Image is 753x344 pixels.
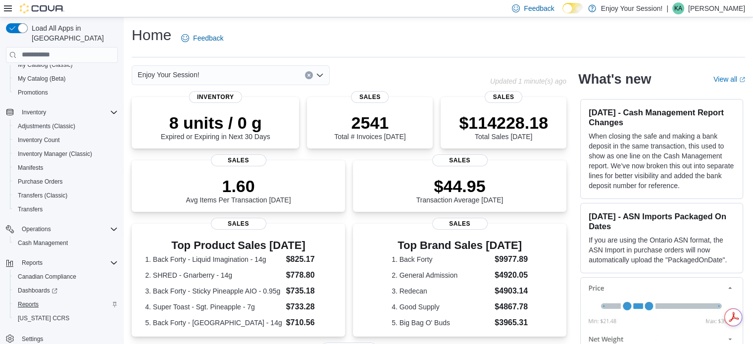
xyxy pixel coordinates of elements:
[14,298,118,310] span: Reports
[490,77,566,85] p: Updated 1 minute(s) ago
[688,2,745,14] p: [PERSON_NAME]
[145,318,282,328] dt: 5. Back Forty - [GEOGRAPHIC_DATA] - 14g
[459,113,548,141] div: Total Sales [DATE]
[18,122,75,130] span: Adjustments (Classic)
[18,150,92,158] span: Inventory Manager (Classic)
[14,59,118,71] span: My Catalog (Classic)
[14,134,118,146] span: Inventory Count
[14,190,118,201] span: Transfers (Classic)
[10,297,122,311] button: Reports
[145,270,282,280] dt: 2. SHRED - Gnarberry - 14g
[316,71,324,79] button: Open list of options
[18,205,43,213] span: Transfers
[286,317,332,329] dd: $710.56
[14,271,80,283] a: Canadian Compliance
[14,162,118,174] span: Manifests
[14,87,118,98] span: Promotions
[22,259,43,267] span: Reports
[18,300,39,308] span: Reports
[495,285,528,297] dd: $4903.14
[286,269,332,281] dd: $778.80
[495,253,528,265] dd: $9977.89
[14,162,47,174] a: Manifests
[672,2,684,14] div: Kim Alakas
[392,318,491,328] dt: 5. Big Bag O' Buds
[392,240,528,251] h3: Top Brand Sales [DATE]
[14,120,118,132] span: Adjustments (Classic)
[495,317,528,329] dd: $3965.31
[2,105,122,119] button: Inventory
[286,253,332,265] dd: $825.17
[18,223,55,235] button: Operations
[713,75,745,83] a: View allExternal link
[18,273,76,281] span: Canadian Compliance
[18,164,43,172] span: Manifests
[485,91,522,103] span: Sales
[10,147,122,161] button: Inventory Manager (Classic)
[495,301,528,313] dd: $4867.78
[14,285,61,296] a: Dashboards
[145,286,282,296] dt: 3. Back Forty - Sticky Pineapple AIO - 0.95g
[18,136,60,144] span: Inventory Count
[14,312,73,324] a: [US_STATE] CCRS
[18,314,69,322] span: [US_STATE] CCRS
[20,3,64,13] img: Cova
[22,225,51,233] span: Operations
[14,87,52,98] a: Promotions
[18,178,63,186] span: Purchase Orders
[28,23,118,43] span: Load All Apps in [GEOGRAPHIC_DATA]
[14,203,47,215] a: Transfers
[562,3,583,13] input: Dark Mode
[211,218,266,230] span: Sales
[14,148,118,160] span: Inventory Manager (Classic)
[392,286,491,296] dt: 3. Redecan
[10,86,122,99] button: Promotions
[132,25,171,45] h1: Home
[14,271,118,283] span: Canadian Compliance
[392,270,491,280] dt: 2. General Admission
[22,335,43,343] span: Settings
[18,106,50,118] button: Inventory
[22,108,46,116] span: Inventory
[14,203,118,215] span: Transfers
[161,113,270,141] div: Expired or Expiring in Next 30 Days
[14,237,118,249] span: Cash Management
[10,311,122,325] button: [US_STATE] CCRS
[18,223,118,235] span: Operations
[10,202,122,216] button: Transfers
[334,113,405,133] p: 2541
[14,73,70,85] a: My Catalog (Beta)
[177,28,227,48] a: Feedback
[18,61,73,69] span: My Catalog (Classic)
[14,312,118,324] span: Washington CCRS
[524,3,554,13] span: Feedback
[14,59,77,71] a: My Catalog (Classic)
[186,176,291,204] div: Avg Items Per Transaction [DATE]
[14,190,71,201] a: Transfers (Classic)
[186,176,291,196] p: 1.60
[18,106,118,118] span: Inventory
[138,69,200,81] span: Enjoy Your Session!
[14,134,64,146] a: Inventory Count
[10,284,122,297] a: Dashboards
[674,2,682,14] span: KA
[161,113,270,133] p: 8 units / 0 g
[14,176,118,188] span: Purchase Orders
[18,257,118,269] span: Reports
[351,91,389,103] span: Sales
[18,257,47,269] button: Reports
[189,91,242,103] span: Inventory
[14,73,118,85] span: My Catalog (Beta)
[286,301,332,313] dd: $733.28
[334,113,405,141] div: Total # Invoices [DATE]
[589,211,735,231] h3: [DATE] - ASN Imports Packaged On Dates
[145,254,282,264] dt: 1. Back Forty - Liquid Imagination - 14g
[459,113,548,133] p: $114228.18
[10,133,122,147] button: Inventory Count
[211,154,266,166] span: Sales
[2,256,122,270] button: Reports
[432,154,488,166] span: Sales
[10,119,122,133] button: Adjustments (Classic)
[10,161,122,175] button: Manifests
